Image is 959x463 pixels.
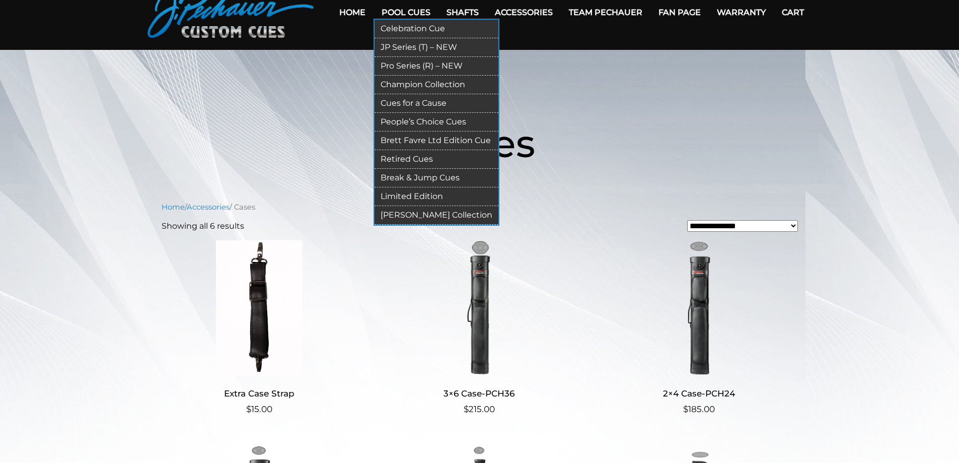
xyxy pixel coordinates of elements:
[601,384,797,403] h2: 2×4 Case-PCH24
[683,404,715,414] bdi: 185.00
[162,220,244,232] p: Showing all 6 results
[162,202,798,213] nav: Breadcrumb
[375,20,498,38] a: Celebration Cue
[375,94,498,113] a: Cues for a Cause
[375,113,498,131] a: People’s Choice Cues
[162,384,357,403] h2: Extra Case Strap
[464,404,469,414] span: $
[375,131,498,150] a: Brett Favre Ltd Edition Cue
[162,240,357,416] a: Extra Case Strap $15.00
[381,240,577,416] a: 3×6 Case-PCH36 $215.00
[187,203,230,212] a: Accessories
[375,169,498,187] a: Break & Jump Cues
[683,404,688,414] span: $
[246,404,251,414] span: $
[464,404,495,414] bdi: 215.00
[381,384,577,403] h2: 3×6 Case-PCH36
[162,240,357,376] img: Extra Case Strap
[375,150,498,169] a: Retired Cues
[375,57,498,76] a: Pro Series (R) – NEW
[375,206,498,225] a: [PERSON_NAME] Collection
[375,187,498,206] a: Limited Edition
[601,240,797,376] img: 2x4 Case-PCH24
[375,38,498,57] a: JP Series (T) – NEW
[162,203,185,212] a: Home
[687,220,798,232] select: Shop order
[381,240,577,376] img: 3x6 Case-PCH36
[246,404,272,414] bdi: 15.00
[601,240,797,416] a: 2×4 Case-PCH24 $185.00
[375,76,498,94] a: Champion Collection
